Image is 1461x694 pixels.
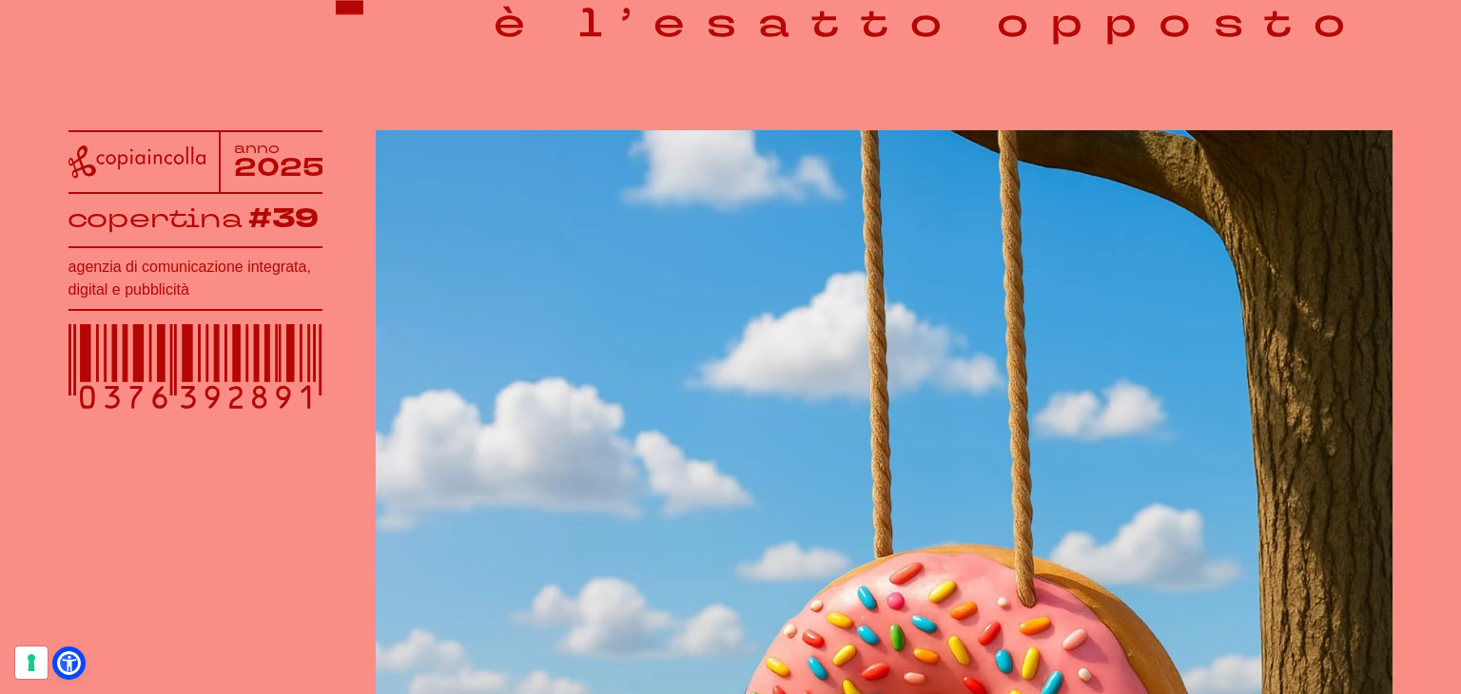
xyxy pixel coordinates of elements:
[57,651,81,675] a: Open Accessibility Menu
[67,201,243,235] tspan: copertina
[249,200,321,238] tspan: #39
[15,646,48,679] button: Le tue preferenze relative al consenso per le tecnologie di tracciamento
[234,140,280,158] tspan: anno
[68,256,322,301] h1: agenzia di comunicazione integrata, digital e pubblicità
[234,151,324,186] tspan: 2025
